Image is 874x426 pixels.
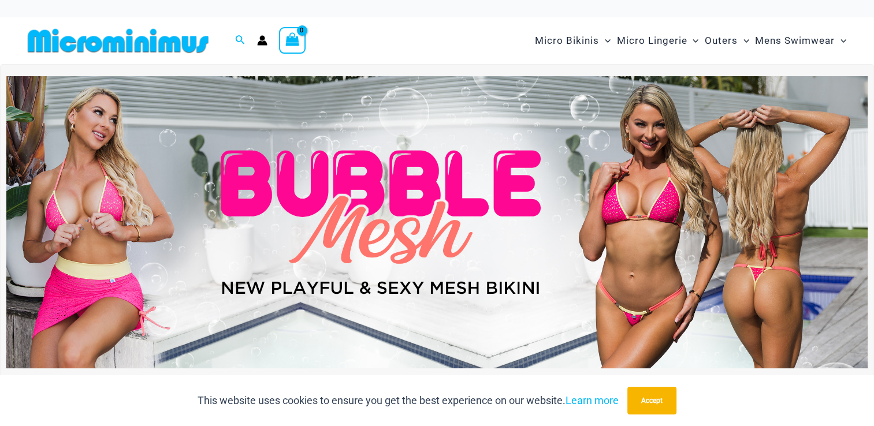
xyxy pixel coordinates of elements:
[257,35,267,46] a: Account icon link
[738,26,749,55] span: Menu Toggle
[835,26,846,55] span: Menu Toggle
[705,26,738,55] span: Outers
[687,26,698,55] span: Menu Toggle
[702,23,752,58] a: OutersMenu ToggleMenu Toggle
[627,387,676,414] button: Accept
[23,28,213,54] img: MM SHOP LOGO FLAT
[616,26,687,55] span: Micro Lingerie
[235,33,246,48] a: Search icon link
[198,392,619,409] p: This website uses cookies to ensure you get the best experience on our website.
[752,23,849,58] a: Mens SwimwearMenu ToggleMenu Toggle
[6,76,868,369] img: Bubble Mesh Highlight Pink
[535,26,599,55] span: Micro Bikinis
[755,26,835,55] span: Mens Swimwear
[613,23,701,58] a: Micro LingerieMenu ToggleMenu Toggle
[530,21,851,60] nav: Site Navigation
[566,394,619,406] a: Learn more
[532,23,613,58] a: Micro BikinisMenu ToggleMenu Toggle
[279,27,306,54] a: View Shopping Cart, empty
[599,26,611,55] span: Menu Toggle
